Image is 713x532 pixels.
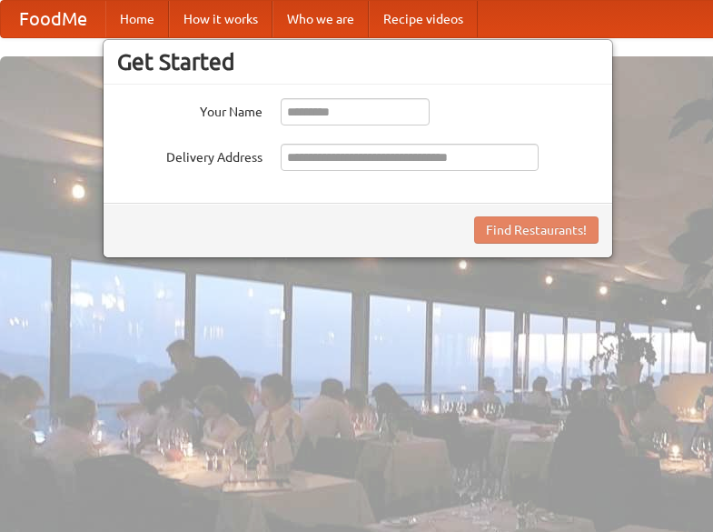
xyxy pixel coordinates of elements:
[117,98,262,121] label: Your Name
[272,1,369,37] a: Who we are
[117,48,599,75] h3: Get Started
[169,1,272,37] a: How it works
[1,1,105,37] a: FoodMe
[105,1,169,37] a: Home
[474,216,599,244] button: Find Restaurants!
[117,144,262,166] label: Delivery Address
[369,1,478,37] a: Recipe videos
